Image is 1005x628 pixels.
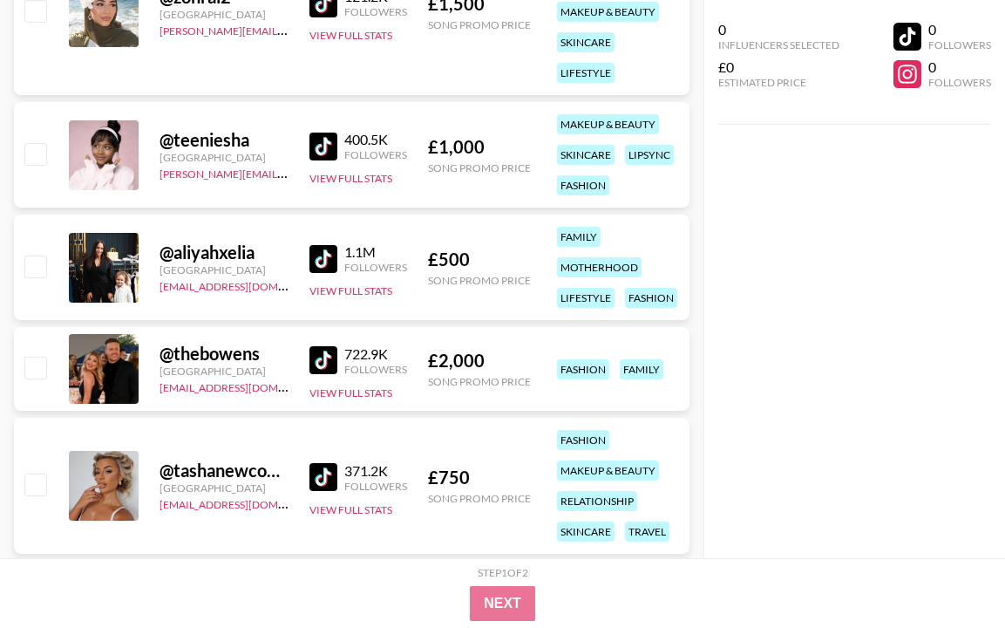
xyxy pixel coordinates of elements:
[160,242,289,263] div: @ aliyahxelia
[557,145,615,165] div: skincare
[718,21,839,38] div: 0
[557,114,659,134] div: makeup & beauty
[309,463,337,491] img: TikTok
[928,38,991,51] div: Followers
[557,227,601,247] div: family
[557,491,637,511] div: relationship
[428,161,531,174] div: Song Promo Price
[160,378,335,394] a: [EMAIL_ADDRESS][DOMAIN_NAME]
[344,345,407,363] div: 722.9K
[928,21,991,38] div: 0
[160,365,289,378] div: [GEOGRAPHIC_DATA]
[625,145,674,165] div: lipsync
[470,586,535,621] button: Next
[557,32,615,52] div: skincare
[160,263,289,276] div: [GEOGRAPHIC_DATA]
[344,148,407,161] div: Followers
[428,350,531,372] div: £ 2,000
[309,386,392,399] button: View Full Stats
[557,175,609,195] div: fashion
[625,522,669,542] div: travel
[428,375,531,388] div: Song Promo Price
[718,76,839,89] div: Estimated Price
[928,58,991,76] div: 0
[160,21,500,38] a: [PERSON_NAME][EMAIL_ADDRESS][PERSON_NAME][DOMAIN_NAME]
[309,503,392,516] button: View Full Stats
[557,430,609,450] div: fashion
[625,288,677,308] div: fashion
[160,460,289,481] div: @ tashanewcombe
[344,261,407,274] div: Followers
[309,133,337,160] img: TikTok
[557,359,609,379] div: fashion
[428,274,531,287] div: Song Promo Price
[309,284,392,297] button: View Full Stats
[478,566,528,579] div: Step 1 of 2
[344,131,407,148] div: 400.5K
[428,18,531,31] div: Song Promo Price
[557,63,615,83] div: lifestyle
[718,38,839,51] div: Influencers Selected
[309,172,392,185] button: View Full Stats
[160,481,289,495] div: [GEOGRAPHIC_DATA]
[557,288,615,308] div: lifestyle
[557,522,615,542] div: skincare
[160,129,289,151] div: @ teeniesha
[557,2,659,22] div: makeup & beauty
[620,359,663,379] div: family
[160,276,335,293] a: [EMAIL_ADDRESS][DOMAIN_NAME]
[428,249,531,270] div: £ 500
[160,343,289,365] div: @ thebowens
[718,58,839,76] div: £0
[344,363,407,376] div: Followers
[428,492,531,505] div: Song Promo Price
[344,480,407,493] div: Followers
[160,151,289,164] div: [GEOGRAPHIC_DATA]
[309,29,392,42] button: View Full Stats
[344,5,407,18] div: Followers
[309,245,337,273] img: TikTok
[428,467,531,488] div: £ 750
[344,243,407,261] div: 1.1M
[160,495,335,511] a: [EMAIL_ADDRESS][DOMAIN_NAME]
[557,257,642,277] div: motherhood
[928,76,991,89] div: Followers
[557,461,659,481] div: makeup & beauty
[918,541,984,607] iframe: Drift Widget Chat Controller
[344,462,407,480] div: 371.2K
[309,346,337,374] img: TikTok
[160,8,289,21] div: [GEOGRAPHIC_DATA]
[428,136,531,158] div: £ 1,000
[160,164,418,181] a: [PERSON_NAME][EMAIL_ADDRESS][DOMAIN_NAME]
